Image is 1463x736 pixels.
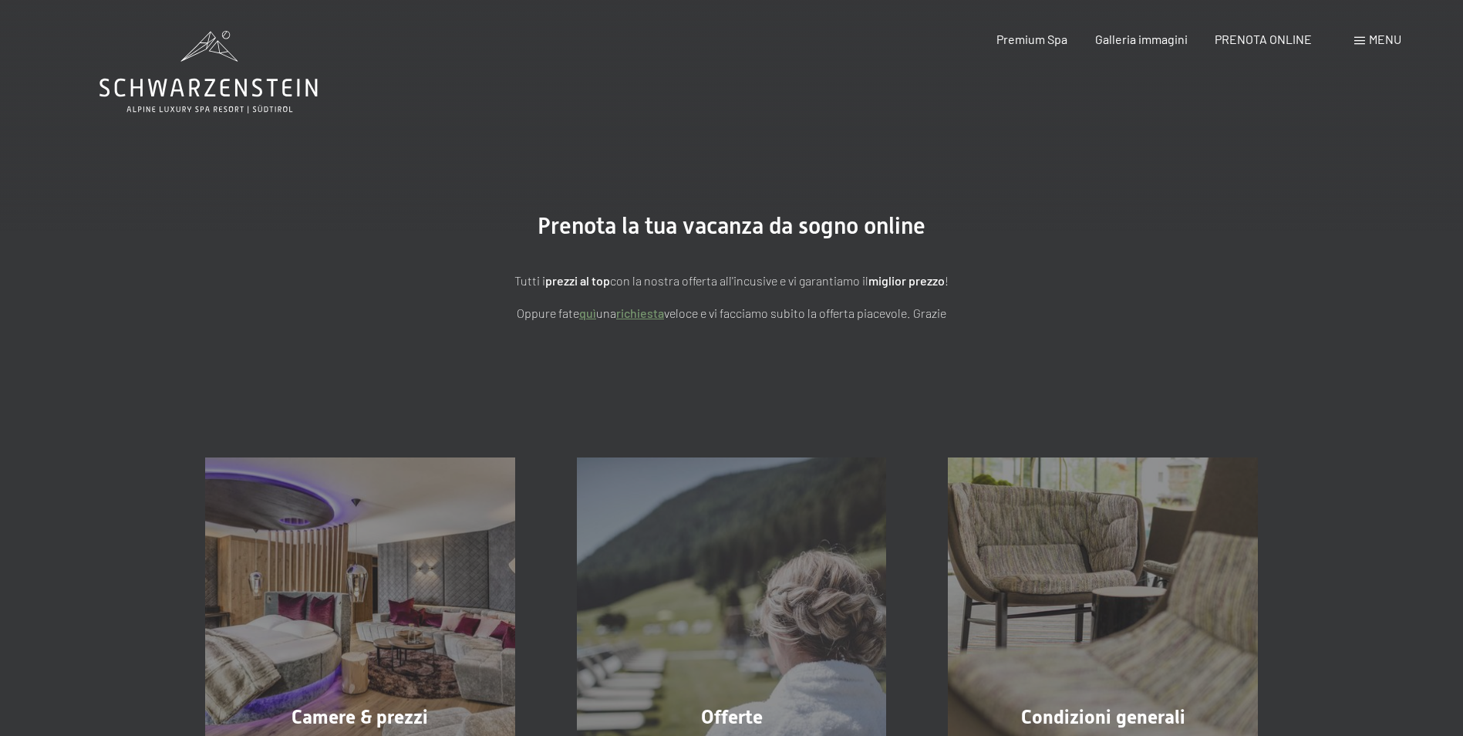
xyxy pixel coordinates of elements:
[868,273,945,288] strong: miglior prezzo
[346,303,1117,323] p: Oppure fate una veloce e vi facciamo subito la offerta piacevole. Grazie
[1021,706,1185,728] span: Condizioni generali
[579,306,596,320] a: quì
[701,706,763,728] span: Offerte
[538,212,925,239] span: Prenota la tua vacanza da sogno online
[346,271,1117,291] p: Tutti i con la nostra offerta all'incusive e vi garantiamo il !
[996,32,1067,46] a: Premium Spa
[1369,32,1401,46] span: Menu
[616,306,664,320] a: richiesta
[1095,32,1188,46] a: Galleria immagini
[545,273,610,288] strong: prezzi al top
[1215,32,1312,46] a: PRENOTA ONLINE
[292,706,428,728] span: Camere & prezzi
